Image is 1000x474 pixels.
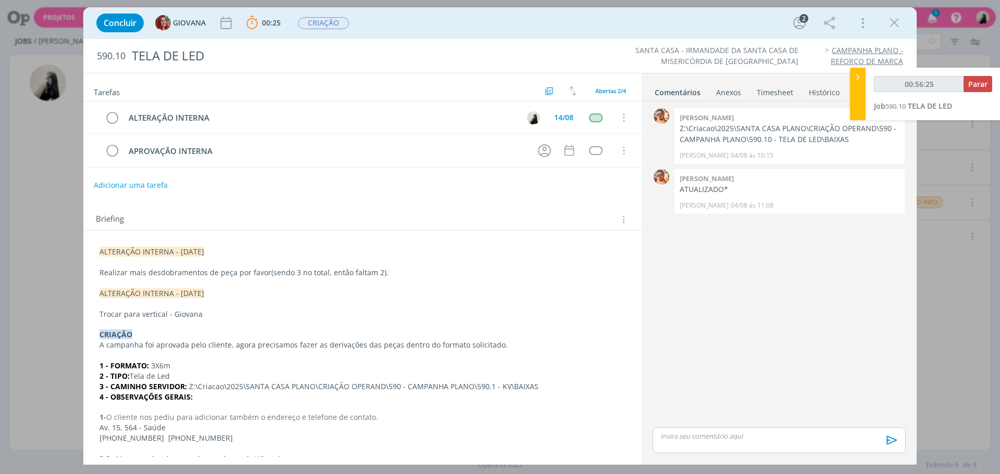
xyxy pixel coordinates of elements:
img: R [527,111,540,124]
a: Comentários [654,83,701,98]
button: GGIOVANA [155,15,206,31]
span: 04/08 às 10:15 [731,151,773,160]
p: Trocar para vertical - Giovana [99,309,626,319]
span: P.S.: No segundo número colocar o ícone do WhatsApp. [99,454,293,464]
div: dialog [83,7,917,465]
span: 00:25 [262,18,281,28]
span: Tarefas [94,85,120,97]
a: Job590.10TELA DE LED [874,101,952,111]
span: O cliente nos pediu para adicionar também o endereço e telefone de contato. [106,412,378,422]
strong: 2 - TIPO: [99,371,130,381]
div: 2 [799,14,808,23]
img: V [654,108,669,124]
button: CRIAÇÃO [297,17,349,30]
button: 2 [791,15,808,31]
a: SANTA CASA - IRMANDADE DA SANTA CASA DE MISERICÓRDIA DE [GEOGRAPHIC_DATA] [635,45,798,66]
div: TELA DE LED [128,43,563,69]
span: Briefing [96,213,124,226]
span: (sendo 3 no total, então faltam 2). [271,267,389,277]
div: Anexos [716,87,741,98]
p: ATUALIZADO* [680,184,899,195]
strong: CRIAÇÃO [99,329,132,339]
strong: 4 - OBSERVAÇÕES GERAIS: [99,392,193,402]
div: 14/08 [554,114,573,121]
span: 590.10 [885,101,906,111]
span: Abertas 2/4 [595,87,626,95]
button: Parar [964,76,992,92]
strong: 3 - CAMINHO SERVIDOR: [99,381,187,391]
span: Concluir [104,19,136,27]
button: 00:25 [244,15,283,31]
p: Av. 15, 564 - Saúde [99,422,626,433]
strong: 1 - FORMATO: [99,361,149,370]
img: G [155,15,171,31]
span: TELA DE LED [908,101,952,111]
p: [PERSON_NAME] [680,151,729,160]
span: 04/08 às 11:08 [731,201,773,210]
button: Adicionar uma tarefa [93,176,168,195]
button: R [526,110,541,125]
p: 3X6m [99,361,626,371]
img: V [654,169,669,185]
p: [PERSON_NAME] [680,201,729,210]
span: GIOVANA [173,19,206,27]
img: arrow-down-up.svg [569,86,577,96]
a: Timesheet [756,83,794,98]
p: Realizar mais desdobramentos de peça por favor [99,267,626,278]
p: [PHONE_NUMBER] [PHONE_NUMBER] [99,433,626,443]
button: Concluir [96,14,144,32]
p: A campanha foi aprovada pelo cliente, agora precisamos fazer as derivações das peças dentro do fo... [99,340,626,350]
a: CAMPANHA PLANO - REFORÇO DE MARCA [831,45,903,66]
a: Histórico [808,83,840,98]
span: 590.10 [97,50,126,62]
p: Z:\Criacao\2025\SANTA CASA PLANO\CRIAÇÃO OPERAND\590 - CAMPANHA PLANO\590.10 - TELA DE LED\BAIXAS [680,123,899,145]
div: ALTERAÇÃO INTERNA [124,111,517,124]
b: [PERSON_NAME] [680,174,734,183]
div: APROVAÇÃO INTERNA [124,145,528,158]
b: [PERSON_NAME] [680,113,734,122]
strong: 1- [99,412,106,422]
span: ALTERAÇÃO INTERNA - [DATE] [99,247,204,257]
p: Tela de Led [99,371,626,381]
span: CRIAÇÃO [298,17,349,29]
p: Z:\Criacao\2025\SANTA CASA PLANO\CRIAÇÃO OPERAND\590 - CAMPANHA PLANO\590.1 - KV\BAIXAS [99,381,626,392]
span: Parar [968,79,988,89]
span: ALTERAÇÃO INTERNA - [DATE] [99,288,204,298]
